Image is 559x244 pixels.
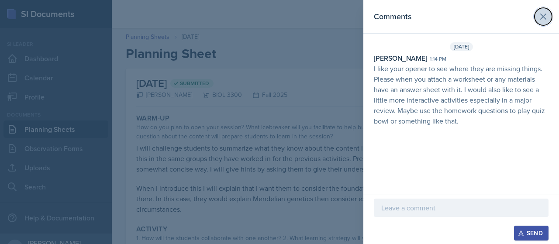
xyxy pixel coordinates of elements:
[520,230,543,237] div: Send
[450,42,473,51] span: [DATE]
[514,226,549,241] button: Send
[430,55,446,63] div: 1:14 pm
[374,63,549,126] p: I like your opener to see where they are missing things. Please when you attach a worksheet or an...
[374,53,427,63] div: [PERSON_NAME]
[374,10,411,23] h2: Comments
